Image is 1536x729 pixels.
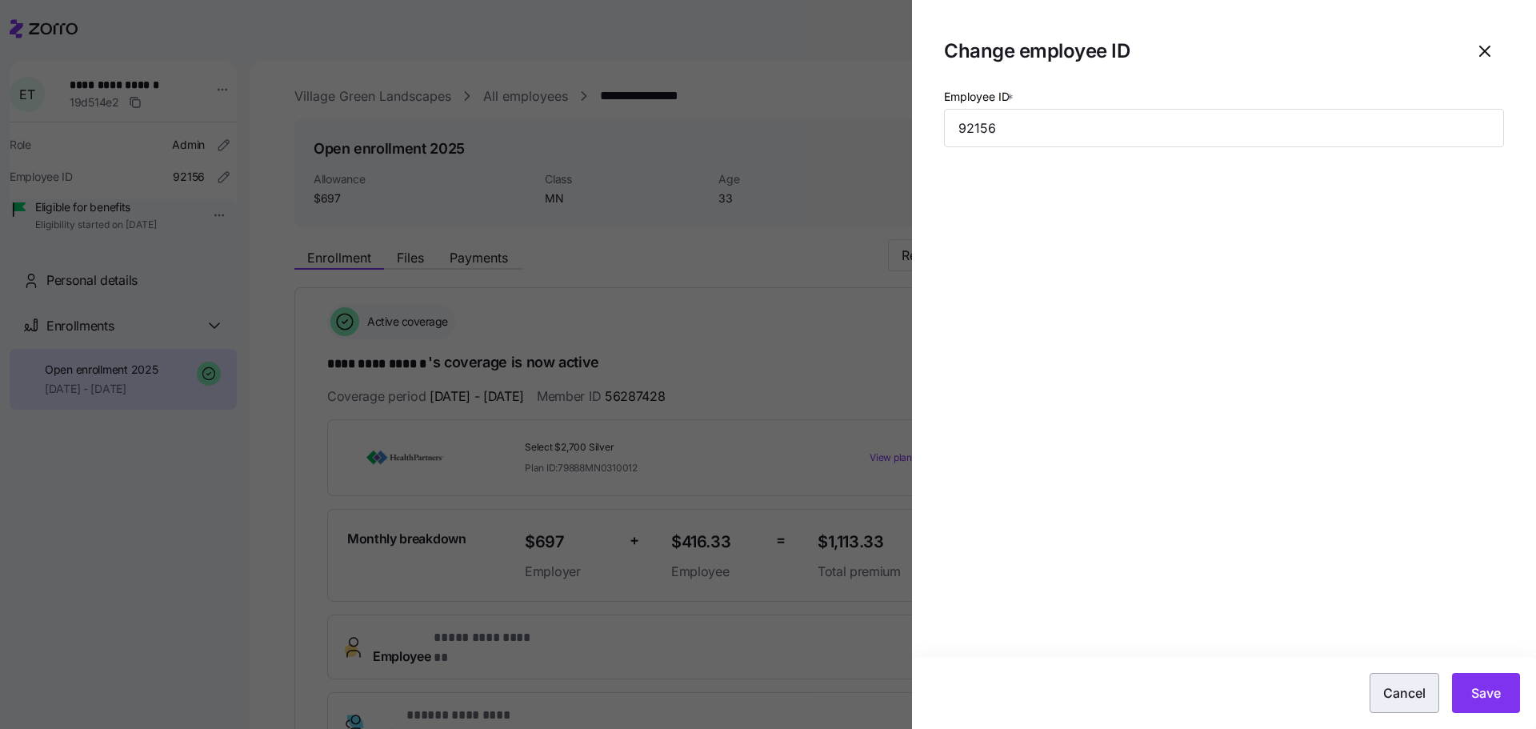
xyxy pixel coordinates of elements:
[1471,683,1501,703] span: Save
[944,88,1017,106] label: Employee ID
[1452,673,1520,713] button: Save
[944,38,1453,63] h1: Change employee ID
[944,109,1504,147] input: Type employee id
[1370,673,1439,713] button: Cancel
[1383,683,1426,703] span: Cancel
